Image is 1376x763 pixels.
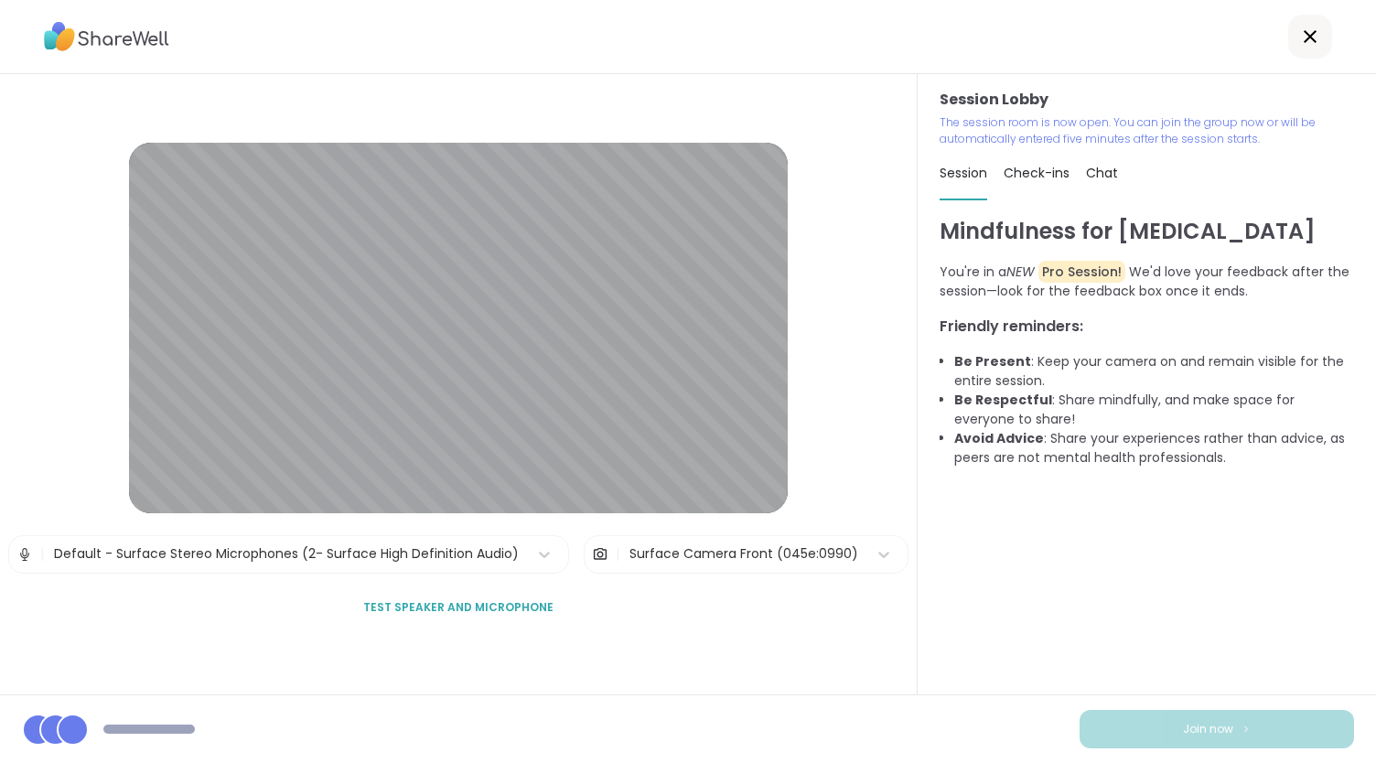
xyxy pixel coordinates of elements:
[940,263,1354,301] p: You're in a We'd love your feedback after the session—look for the feedback box once it ends.
[940,164,987,182] span: Session
[629,544,858,564] div: Surface Camera Front (045e:0990)
[616,536,620,573] span: |
[54,544,519,564] div: Default - Surface Stereo Microphones (2- Surface High Definition Audio)
[1183,721,1233,737] span: Join now
[954,391,1354,429] li: : Share mindfully, and make space for everyone to share!
[16,536,33,573] img: Microphone
[954,429,1354,467] li: : Share your experiences rather than advice, as peers are not mental health professionals.
[940,316,1354,338] h3: Friendly reminders:
[1004,164,1070,182] span: Check-ins
[363,599,554,616] span: Test speaker and microphone
[954,352,1031,371] b: Be Present
[356,588,561,627] button: Test speaker and microphone
[1080,710,1354,748] button: Join now
[44,16,169,58] img: ShareWell Logo
[1241,724,1252,734] img: ShareWell Logomark
[940,114,1354,147] p: The session room is now open. You can join the group now or will be automatically entered five mi...
[954,352,1354,391] li: : Keep your camera on and remain visible for the entire session.
[592,536,608,573] img: Camera
[940,89,1354,111] h3: Session Lobby
[954,429,1044,447] b: Avoid Advice
[1086,164,1118,182] span: Chat
[1006,263,1035,281] i: NEW
[954,391,1052,409] b: Be Respectful
[40,536,45,573] span: |
[1038,261,1125,283] span: Pro Session!
[940,215,1354,248] h1: Mindfulness for [MEDICAL_DATA]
